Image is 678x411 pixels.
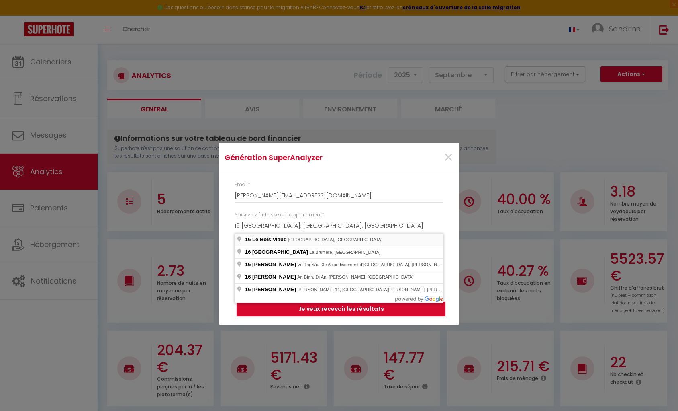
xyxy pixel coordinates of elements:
span: La Bruffière, [GEOGRAPHIC_DATA] [309,250,380,255]
h4: Génération SuperAnalyzer [225,152,374,163]
span: [PERSON_NAME] [252,274,296,280]
label: Saisissez l'adresse de l'appartement [235,211,324,219]
span: [PERSON_NAME] [252,286,296,292]
span: [GEOGRAPHIC_DATA], [GEOGRAPHIC_DATA] [288,237,382,242]
span: [PERSON_NAME] 14, [GEOGRAPHIC_DATA][PERSON_NAME], [PERSON_NAME], [GEOGRAPHIC_DATA] [297,287,512,292]
span: 16 [245,236,251,242]
span: Võ Thị Sáu, 3e Arrondissement d'[GEOGRAPHIC_DATA], [PERSON_NAME], [GEOGRAPHIC_DATA] [297,262,496,267]
button: Close [443,149,453,166]
span: Le Bois Viaud [252,236,287,242]
span: 16 [245,274,251,280]
span: [PERSON_NAME] [252,261,296,267]
span: An Bình, Dĩ An, [PERSON_NAME], [GEOGRAPHIC_DATA] [297,275,413,279]
button: Je veux recevoir les résultats [237,302,445,317]
span: 16 [245,261,251,267]
span: 16 [245,286,251,292]
label: Email [235,181,250,189]
span: × [443,146,453,170]
span: 16 [GEOGRAPHIC_DATA] [245,249,308,255]
button: Ouvrir le widget de chat LiveChat [6,3,31,27]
